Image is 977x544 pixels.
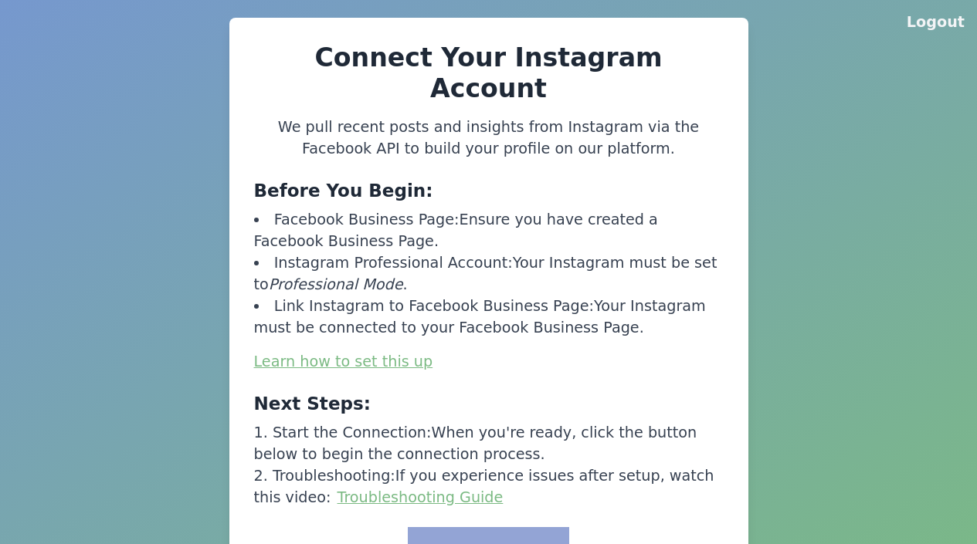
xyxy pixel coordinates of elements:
button: Logout [907,12,965,33]
span: Professional Mode [269,275,403,293]
h3: Next Steps: [254,391,724,416]
p: We pull recent posts and insights from Instagram via the Facebook API to build your profile on ou... [254,117,724,160]
a: Troubleshooting Guide [338,488,504,506]
a: Learn how to set this up [254,353,433,370]
span: Troubleshooting: [273,467,395,485]
span: Link Instagram to Facebook Business Page: [274,297,594,315]
span: Start the Connection: [273,424,432,441]
span: Facebook Business Page: [274,211,460,228]
h3: Before You Begin: [254,178,724,203]
h2: Connect Your Instagram Account [254,42,724,104]
li: Ensure you have created a Facebook Business Page. [254,209,724,252]
li: Your Instagram must be set to . [254,252,724,296]
li: When you're ready, click the button below to begin the connection process. [254,422,724,465]
li: If you experience issues after setup, watch this video: [254,465,724,509]
li: Your Instagram must be connected to your Facebook Business Page. [254,296,724,339]
span: Instagram Professional Account: [274,254,513,272]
